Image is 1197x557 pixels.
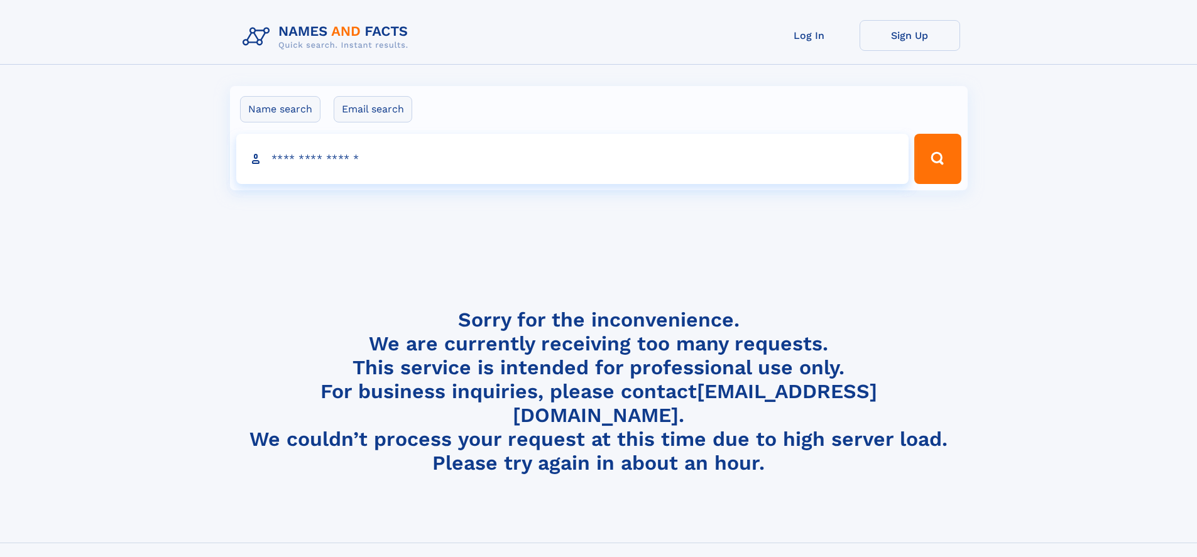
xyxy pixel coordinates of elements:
[236,134,909,184] input: search input
[334,96,412,122] label: Email search
[238,20,418,54] img: Logo Names and Facts
[240,96,320,122] label: Name search
[513,379,877,427] a: [EMAIL_ADDRESS][DOMAIN_NAME]
[860,20,960,51] a: Sign Up
[759,20,860,51] a: Log In
[238,308,960,475] h4: Sorry for the inconvenience. We are currently receiving too many requests. This service is intend...
[914,134,961,184] button: Search Button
